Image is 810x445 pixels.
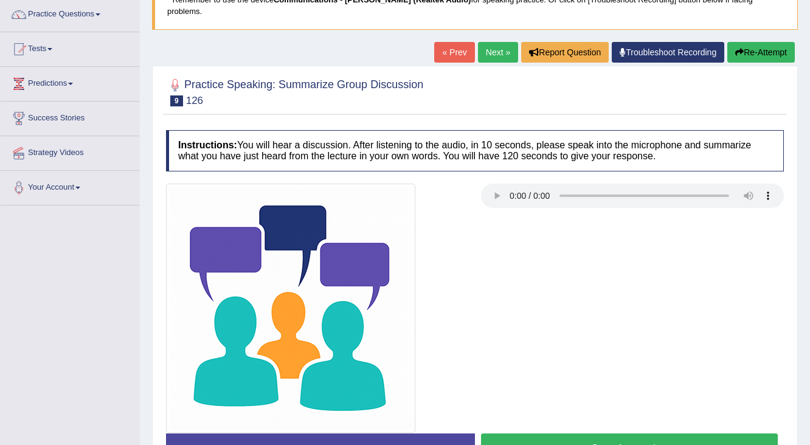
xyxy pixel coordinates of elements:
b: Instructions: [178,140,237,150]
a: Troubleshoot Recording [612,42,724,63]
a: Next » [478,42,518,63]
span: 9 [170,95,183,106]
button: Re-Attempt [727,42,795,63]
h2: Practice Speaking: Summarize Group Discussion [166,76,423,106]
button: Report Question [521,42,609,63]
a: « Prev [434,42,474,63]
a: Predictions [1,67,139,97]
small: 126 [186,95,203,106]
a: Your Account [1,171,139,201]
a: Strategy Videos [1,136,139,167]
a: Success Stories [1,102,139,132]
h4: You will hear a discussion. After listening to the audio, in 10 seconds, please speak into the mi... [166,130,784,171]
a: Tests [1,32,139,63]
